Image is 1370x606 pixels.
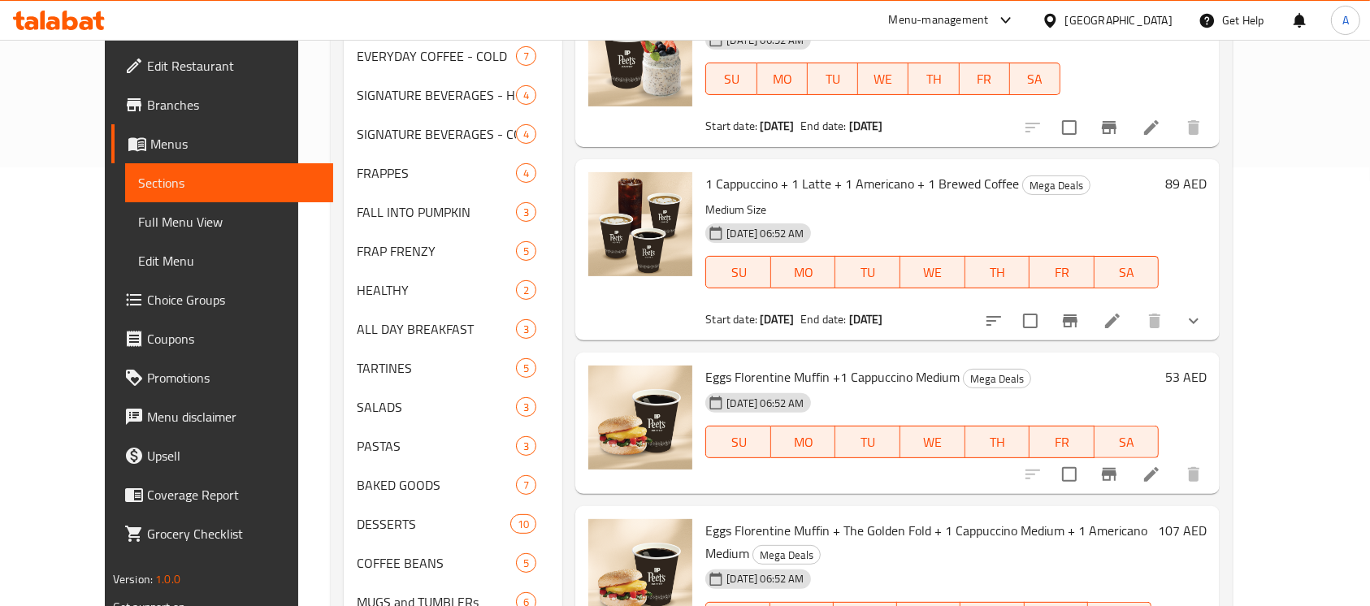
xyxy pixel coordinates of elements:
a: Choice Groups [111,280,334,319]
span: Menus [150,134,321,154]
button: MO [771,426,836,458]
div: items [510,514,536,534]
img: 1 Cappuccino + 1 Latte + 1 Americano + 1 Brewed Coffee [588,172,692,276]
span: 4 [517,166,535,181]
span: Select to update [1052,457,1086,491]
span: Edit Menu [138,251,321,271]
span: MO [778,431,830,454]
div: items [516,124,536,144]
span: SALADS [357,397,516,417]
div: items [516,358,536,378]
span: TARTINES [357,358,516,378]
button: Branch-specific-item [1051,301,1090,340]
span: BAKED GOODS [357,475,516,495]
button: MO [771,256,836,288]
a: Edit menu item [1103,311,1122,331]
span: Sections [138,173,321,193]
span: 4 [517,88,535,103]
span: TH [915,67,952,91]
span: [DATE] 06:52 AM [720,571,810,587]
a: Menus [111,124,334,163]
div: SALADS3 [344,387,563,426]
img: Eggs Florentine Muffin +1 Cappuccino Medium [588,366,692,470]
span: Mega Deals [964,370,1030,388]
div: ALL DAY BREAKFAST3 [344,309,563,348]
div: items [516,319,536,339]
button: TU [835,426,900,458]
p: Medium Size [705,200,1159,220]
a: Sections [125,163,334,202]
span: Select to update [1052,110,1086,145]
button: Branch-specific-item [1090,108,1129,147]
span: Version: [113,569,153,590]
span: FR [1036,261,1088,284]
div: items [516,475,536,495]
span: FALL INTO PUMPKIN [357,202,516,222]
button: TH [965,256,1030,288]
a: Grocery Checklist [111,514,334,553]
span: MO [778,261,830,284]
span: End date: [800,115,846,136]
svg: Show Choices [1184,311,1203,331]
span: 1 Cappuccino + 1 Latte + 1 Americano + 1 Brewed Coffee [705,171,1019,196]
button: TH [908,63,959,95]
div: SIGNATURE BEVERAGES - HOT4 [344,76,563,115]
span: FRAPPES [357,163,516,183]
span: MO [764,67,801,91]
span: Branches [147,95,321,115]
span: EVERYDAY COFFEE - COLD [357,46,516,66]
div: Mega Deals [963,369,1031,388]
span: Full Menu View [138,212,321,232]
div: Mega Deals [1022,175,1090,195]
div: items [516,46,536,66]
span: 7 [517,49,535,64]
h6: 89 AED [1165,172,1207,195]
div: Mega Deals [752,545,821,565]
button: WE [900,256,965,288]
span: Edit Restaurant [147,56,321,76]
span: FRAP FRENZY [357,241,516,261]
a: Promotions [111,358,334,397]
button: WE [858,63,908,95]
span: Eggs Florentine Muffin + The Golden Fold + 1 Cappuccino Medium + 1 Americano Medium [705,518,1147,565]
span: Start date: [705,309,757,330]
span: 4 [517,127,535,142]
div: TARTINES5 [344,348,563,387]
a: Branches [111,85,334,124]
div: items [516,202,536,222]
span: Start date: [705,115,757,136]
button: SU [705,63,757,95]
span: 7 [517,478,535,493]
span: TU [842,431,894,454]
button: FR [1030,256,1095,288]
button: FR [960,63,1010,95]
span: SU [713,431,764,454]
button: delete [1174,108,1213,147]
div: BAKED GOODS7 [344,465,563,504]
div: DESSERTS10 [344,504,563,543]
span: 3 [517,400,535,415]
span: A [1342,11,1349,29]
a: Full Menu View [125,202,334,241]
div: FRAPPES4 [344,154,563,193]
div: COFFEE BEANS [357,553,516,573]
button: TU [835,256,900,288]
b: [DATE] [849,309,883,330]
span: WE [907,431,959,454]
button: show more [1174,301,1213,340]
span: Coupons [147,329,321,348]
button: delete [1135,301,1174,340]
span: FR [1036,431,1088,454]
div: [GEOGRAPHIC_DATA] [1065,11,1173,29]
button: delete [1174,455,1213,494]
span: PASTAS [357,436,516,456]
button: Branch-specific-item [1090,455,1129,494]
div: SIGNATURE BEVERAGES - COLD4 [344,115,563,154]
